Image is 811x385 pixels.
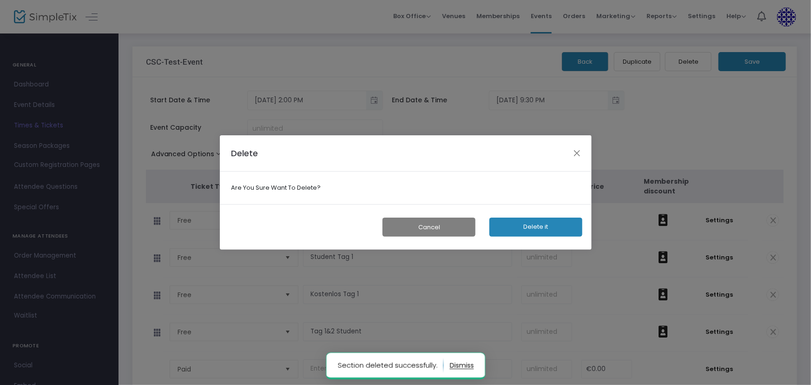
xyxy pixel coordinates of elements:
button: Close [571,147,583,159]
h4: Delete [231,147,258,159]
p: Section deleted successfully. [337,358,443,373]
button: Delete it [489,218,582,237]
b: Are You Sure Want To Delete? [231,183,580,192]
button: Cancel [382,218,475,237]
button: dismiss [449,358,474,373]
